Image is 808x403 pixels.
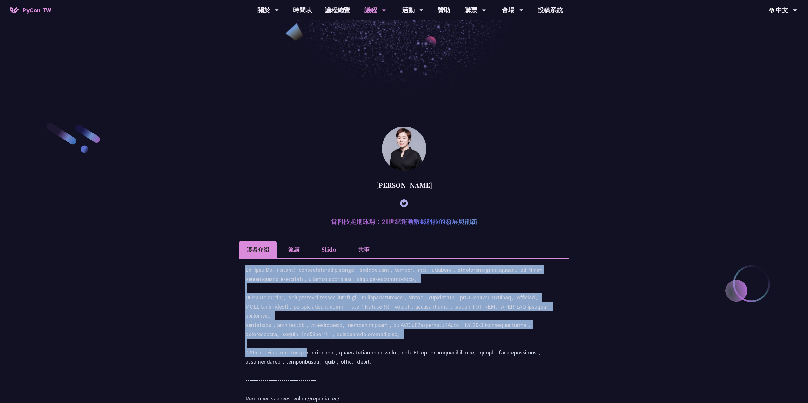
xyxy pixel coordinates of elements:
[769,8,776,13] img: Locale Icon
[239,241,277,258] li: 講者介紹
[346,241,381,258] li: 共筆
[311,241,346,258] li: Slido
[382,127,426,171] img: 林滿新
[239,176,569,195] div: [PERSON_NAME]
[239,212,569,231] h2: 當科技走進球場：21世紀運動數據科技的發展與創新
[277,241,311,258] li: 演講
[10,7,19,13] img: Home icon of PyCon TW 2025
[22,5,51,15] span: PyCon TW
[3,2,57,18] a: PyCon TW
